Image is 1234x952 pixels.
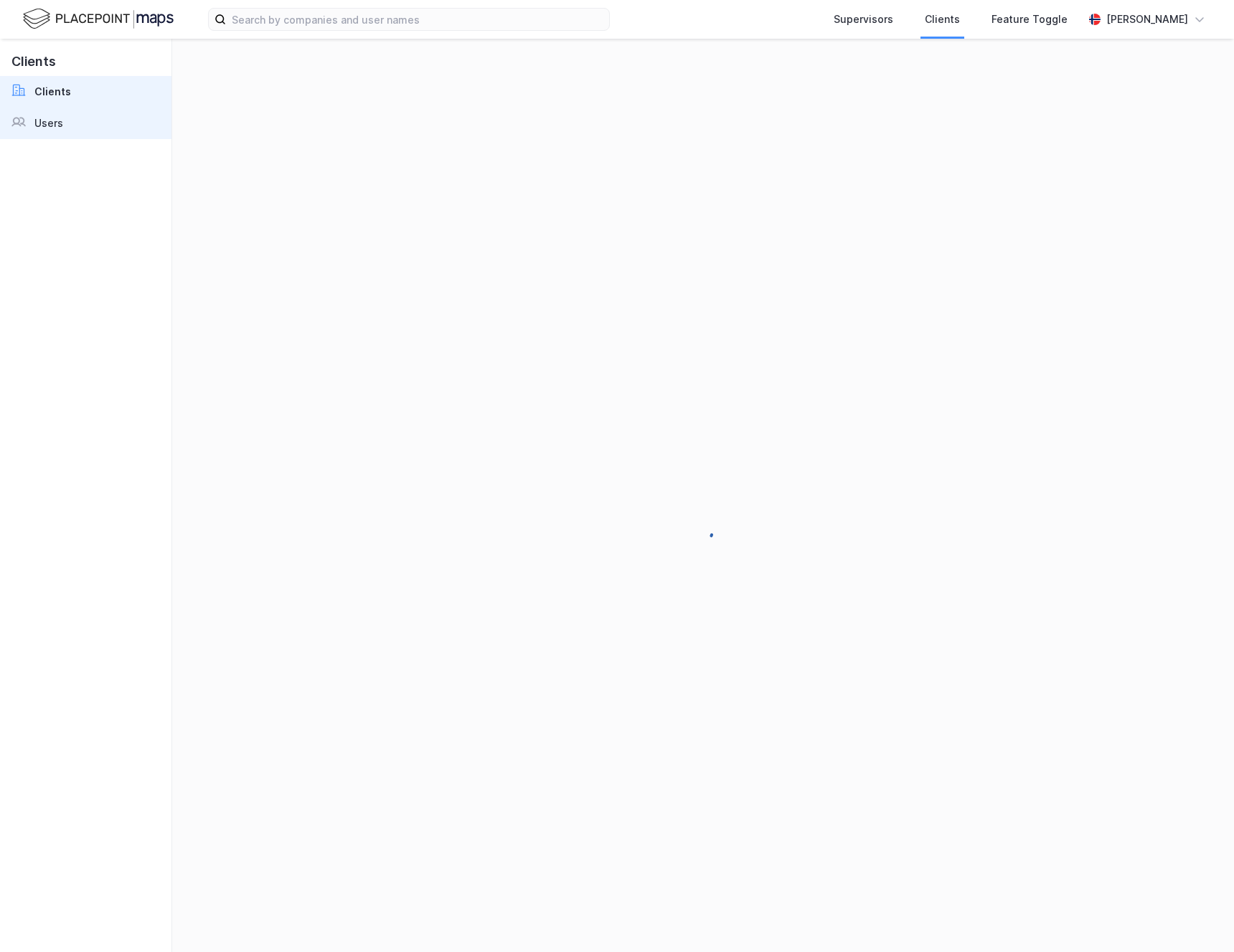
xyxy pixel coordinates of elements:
[1162,883,1234,952] iframe: Chat Widget
[34,83,71,100] div: Clients
[1106,11,1188,28] div: [PERSON_NAME]
[992,11,1068,28] div: Feature Toggle
[1162,883,1234,952] div: Kontrollprogram for chat
[925,11,960,28] div: Clients
[23,6,174,32] img: logo.f888ab2527a4732fd821a326f86c7f29.svg
[226,9,609,30] input: Search by companies and user names
[834,11,893,28] div: Supervisors
[34,115,63,132] div: Users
